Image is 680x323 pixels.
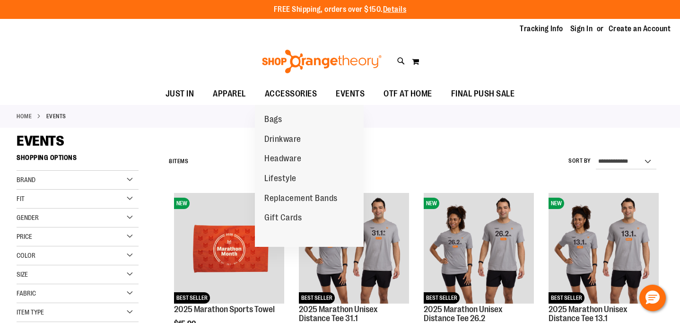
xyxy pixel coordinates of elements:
img: 2025 Marathon Sports Towel [174,193,284,303]
span: EVENTS [17,133,64,149]
a: JUST IN [156,83,204,105]
a: Details [383,5,407,14]
span: Bags [264,114,282,126]
p: FREE Shipping, orders over $150. [274,4,407,15]
a: Drinkware [255,130,311,149]
a: 2025 Marathon Unisex Distance Tee 26.2NEWBEST SELLER [424,193,534,305]
span: NEW [174,198,190,209]
span: Drinkware [264,134,301,146]
span: Fabric [17,289,36,297]
a: 2025 Marathon Unisex Distance Tee 31.1NEWBEST SELLER [299,193,409,305]
span: Price [17,233,32,240]
a: EVENTS [326,83,374,105]
span: Replacement Bands [264,193,338,205]
a: Sign In [570,24,593,34]
span: ACCESSORIES [265,83,317,105]
span: Lifestyle [264,174,296,185]
a: ACCESSORIES [255,83,327,105]
span: BEST SELLER [549,292,584,304]
a: Bags [255,110,291,130]
a: Gift Cards [255,208,311,228]
span: FINAL PUSH SALE [451,83,515,105]
span: BEST SELLER [424,292,460,304]
a: Tracking Info [520,24,563,34]
span: Fit [17,195,25,202]
label: Sort By [568,157,591,165]
span: JUST IN [166,83,194,105]
img: 2025 Marathon Unisex Distance Tee 31.1 [299,193,409,303]
a: 2025 Marathon Unisex Distance Tee 13.1NEWBEST SELLER [549,193,659,305]
span: Brand [17,176,35,183]
a: Replacement Bands [255,189,347,209]
a: Lifestyle [255,169,306,189]
img: 2025 Marathon Unisex Distance Tee 13.1 [549,193,659,303]
a: Home [17,112,32,121]
span: Size [17,271,28,278]
img: Shop Orangetheory [261,50,383,73]
button: Hello, have a question? Let’s chat. [639,285,666,311]
a: 2025 Marathon Sports TowelNEWBEST SELLER [174,193,284,305]
span: BEST SELLER [299,292,335,304]
a: OTF AT HOME [374,83,442,105]
a: Headware [255,149,311,169]
ul: ACCESSORIES [255,105,364,247]
span: Headware [264,154,301,166]
span: BEST SELLER [174,292,210,304]
span: Gender [17,214,39,221]
span: NEW [424,198,439,209]
strong: Shopping Options [17,149,139,171]
span: EVENTS [336,83,365,105]
span: APPAREL [213,83,246,105]
span: OTF AT HOME [384,83,432,105]
a: APPAREL [203,83,255,105]
img: 2025 Marathon Unisex Distance Tee 26.2 [424,193,534,303]
a: 2025 Marathon Sports Towel [174,305,275,314]
span: Gift Cards [264,213,302,225]
strong: EVENTS [46,112,66,121]
h2: Items [169,154,188,169]
a: Create an Account [609,24,671,34]
a: FINAL PUSH SALE [442,83,524,105]
span: NEW [549,198,564,209]
span: Item Type [17,308,44,316]
span: Color [17,252,35,259]
span: 8 [169,158,173,165]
